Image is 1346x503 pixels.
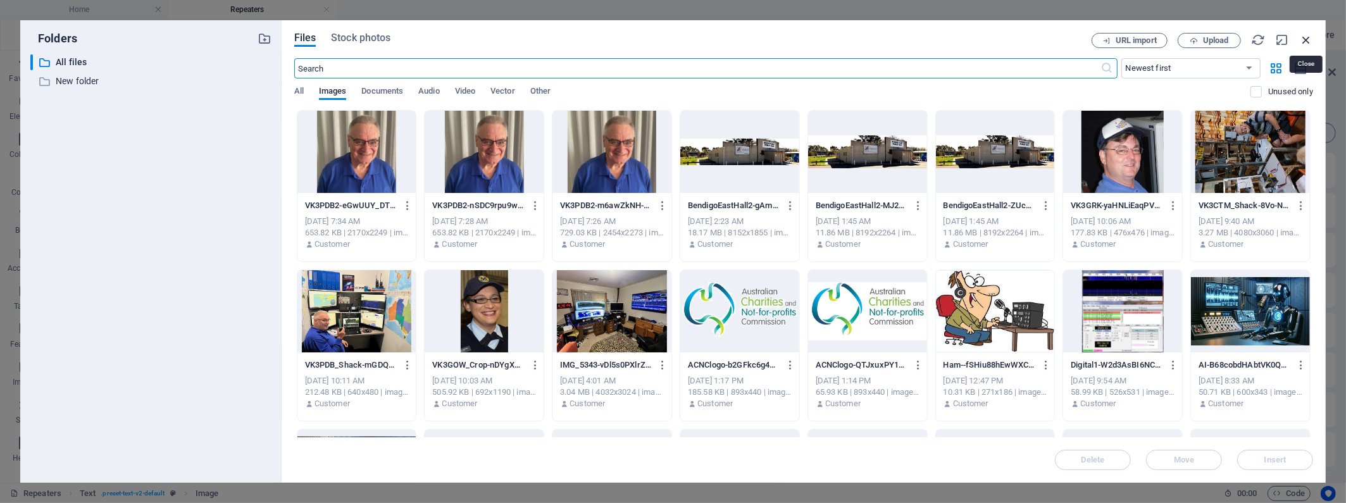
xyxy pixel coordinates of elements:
[331,30,390,46] span: Stock photos
[1081,239,1116,250] p: Customer
[442,398,478,409] p: Customer
[688,216,792,227] div: [DATE] 2:23 AM
[5,5,89,16] a: Skip to main content
[825,398,861,409] p: Customer
[688,387,792,398] div: 185.58 KB | 893x440 | image/png
[1071,200,1162,211] p: VK3GRK-yaHNLiEaqPVN6bOwBvmU3Q.png
[560,375,664,387] div: [DATE] 4:01 AM
[944,387,1047,398] div: 10.31 KB | 271x186 | image/jpeg
[816,200,907,211] p: BendigoEastHall2-MJ2qpYeAhibaxUY0coxBNA.jpg
[305,359,397,371] p: VK3PDB_Shack-mGDQPeFkS8VypuARjIcxog.jpg
[315,398,350,409] p: Customer
[1071,216,1175,227] div: [DATE] 10:06 AM
[1199,227,1302,239] div: 3.27 MB | 4080x3060 | image/jpeg
[361,84,403,101] span: Documents
[432,375,536,387] div: [DATE] 10:03 AM
[30,73,271,89] div: New folder
[30,54,33,70] div: ​
[944,227,1047,239] div: 11.86 MB | 8192x2264 | image/jpeg
[1251,33,1265,47] i: Reload
[56,55,248,70] p: All files
[688,375,792,387] div: [DATE] 1:17 PM
[1208,239,1243,250] p: Customer
[697,398,733,409] p: Customer
[1199,216,1302,227] div: [DATE] 9:40 AM
[1092,33,1168,48] button: URL import
[305,200,397,211] p: VK3PDB2-eGwUUY_DTO9xrJ8p4MveEQ.jpg
[1203,37,1229,44] span: Upload
[816,359,907,371] p: ACNClogo-QTJxuxPY1SojU02AQ26KCw.jpg
[1178,33,1241,48] button: Upload
[1199,200,1290,211] p: VK3CTM_Shack-8Vo-NVBJhuDCUET4fhpLsA.jpg
[1071,359,1162,371] p: Digital1-W2d3AsBI6NCSGnhr579z1A.jpg
[442,239,478,250] p: Customer
[315,239,350,250] p: Customer
[294,30,316,46] span: Files
[258,32,271,46] i: Create new folder
[1275,33,1289,47] i: Minimize
[816,227,919,239] div: 11.86 MB | 8192x2264 | image/jpeg
[1071,375,1175,387] div: [DATE] 9:54 AM
[305,216,409,227] div: [DATE] 7:34 AM
[1071,387,1175,398] div: 58.99 KB | 526x531 | image/jpeg
[530,84,551,101] span: Other
[816,375,919,387] div: [DATE] 1:14 PM
[305,375,409,387] div: [DATE] 10:11 AM
[697,239,733,250] p: Customer
[305,227,409,239] div: 653.82 KB | 2170x2249 | image/jpeg
[944,375,1047,387] div: [DATE] 12:47 PM
[953,239,988,250] p: Customer
[560,359,652,371] p: IMG_5343-vDl5s0PXlrZZvo_VEs_13A.jpeg
[305,387,409,398] div: 212.48 KB | 640x480 | image/jpeg
[30,30,77,47] p: Folders
[1071,227,1175,239] div: 177.83 KB | 476x476 | image/png
[570,239,605,250] p: Customer
[319,84,347,101] span: Images
[825,239,861,250] p: Customer
[816,216,919,227] div: [DATE] 1:45 AM
[1116,37,1157,44] span: URL import
[953,398,988,409] p: Customer
[944,200,1035,211] p: BendigoEastHall2-ZUcV-M-FfKA6s1ee0UWndA.jpg
[560,216,664,227] div: [DATE] 7:26 AM
[944,359,1035,371] p: Ham--fSHiu88hEwWXCGLDc8vNA.jpg
[816,387,919,398] div: 65.93 KB | 893x440 | image/jpeg
[432,387,536,398] div: 505.92 KB | 692x1190 | image/png
[1199,375,1302,387] div: [DATE] 8:33 AM
[56,74,248,89] p: New folder
[688,359,780,371] p: ACNClogo-b2GFkc6g4TI_ZWiSvlH0Ag.png
[418,84,439,101] span: Audio
[1081,398,1116,409] p: Customer
[688,200,780,211] p: BendigoEastHall2-gAmenu-wyY8QvErYrCT7KA.png
[560,387,664,398] div: 3.04 MB | 4032x3024 | image/jpeg
[1208,398,1243,409] p: Customer
[1199,359,1290,371] p: AI-B68cobdHAbtVK0QKXocErQ.jpg
[560,227,664,239] div: 729.03 KB | 2454x2273 | image/jpeg
[455,84,475,101] span: Video
[688,227,792,239] div: 18.17 MB | 8152x1855 | image/png
[490,84,515,101] span: Vector
[432,216,536,227] div: [DATE] 7:28 AM
[432,200,524,211] p: VK3PDB2-nSDC9rpu9wqL0AXd2fAFPg.jpg
[294,84,304,101] span: All
[944,216,1047,227] div: [DATE] 1:45 AM
[1199,387,1302,398] div: 50.71 KB | 600x343 | image/jpeg
[1268,86,1313,97] p: Displays only files that are not in use on the website. Files added during this session can still...
[570,398,605,409] p: Customer
[432,359,524,371] p: VK3GOW_Crop-nDYgXTq5nhaRW9jfNeuzQA.png
[560,200,652,211] p: VK3PDB2-m6awZkNH-AClHcA2hYsFQg.jpg
[294,58,1101,78] input: Search
[432,227,536,239] div: 653.82 KB | 2170x2249 | image/jpeg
